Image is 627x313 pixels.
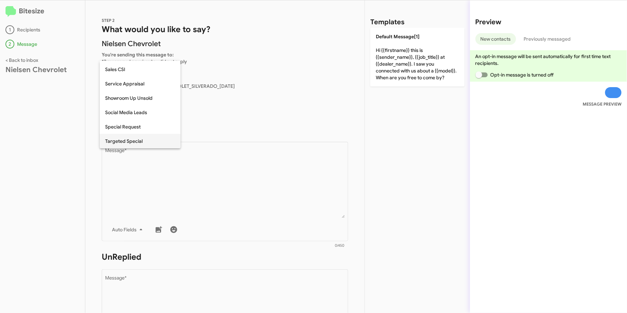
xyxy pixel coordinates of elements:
[105,105,175,120] span: Social Media Leads
[105,120,175,134] span: Special Request
[105,91,175,105] span: Showroom Up Unsold
[105,62,175,77] span: Sales CSI
[105,77,175,91] span: Service Appraisal
[105,134,175,148] span: Targeted Special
